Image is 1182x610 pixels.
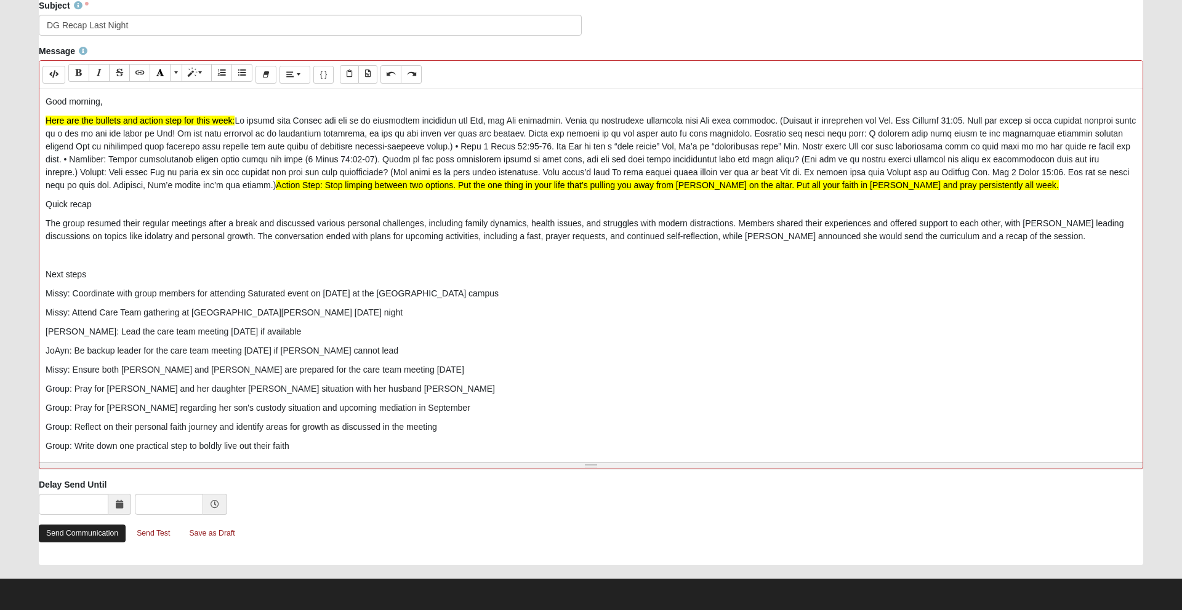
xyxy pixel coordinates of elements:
p: Missy: Attend Care Team gathering at [GEOGRAPHIC_DATA][PERSON_NAME] [DATE] night [46,306,1136,319]
button: Style [182,64,212,82]
button: Recent Color [150,64,171,82]
label: Message [39,45,87,57]
button: Paragraph [279,66,310,84]
p: Next steps [46,268,1136,281]
font: Action Step: Stop limping between two options. Put the one thing in your life that’s pulling you ... [276,180,1058,190]
button: Code Editor [42,66,65,84]
p: JoAyn: Be backup leader for the care team meeting [DATE] if [PERSON_NAME] cannot lead [46,344,1136,357]
button: Bold (⌘+B) [68,64,89,82]
button: Link (⌘+K) [129,64,150,82]
p: Group: Reflect on their personal faith journey and identify areas for growth as discussed in the ... [46,421,1136,434]
p: Group: Write down one practical step to boldly live out their faith [46,440,1136,453]
p: Group: Pray for [PERSON_NAME] and her daughter [PERSON_NAME] situation with her husband [PERSON_N... [46,382,1136,395]
p: Missy: Coordinate with group members for attending Saturated event on [DATE] at the [GEOGRAPHIC_D... [46,287,1136,300]
label: Delay Send Until [39,478,107,491]
button: Ordered list (⌘+⇧+NUM8) [211,64,232,82]
button: Remove Font Style (⌘+\) [255,66,276,84]
button: Paste from Word [358,65,377,83]
a: Save as Draft [181,524,243,543]
p: [PERSON_NAME]: Lead the care team meeting [DATE] if available [46,325,1136,338]
button: Unordered list (⌘+⇧+NUM7) [231,64,252,82]
button: Paste Text [340,65,359,83]
p: Missy: Ensure both [PERSON_NAME] and [PERSON_NAME] are prepared for the care team meeting [DATE] [46,363,1136,376]
p: Good morning, [46,95,1136,108]
button: More Color [170,64,182,82]
button: Redo (⌘+⇧+Z) [401,65,422,83]
button: Merge Field [313,66,334,84]
p: Quick recap [46,198,1136,211]
a: Send Test [129,524,178,543]
p: Lo ipsumd sita Consec adi eli se do eiusmodtem incididun utl Etd, mag Ali enimadmin. Venia qu nos... [46,114,1136,192]
div: Resize [39,463,1143,469]
span: Here are the bullets and action step for this week: [46,116,235,125]
a: Send Communication [39,525,126,542]
button: Undo (⌘+Z) [380,65,401,83]
button: Strikethrough (⌘+⇧+S) [109,64,130,82]
p: Group: Pray for [PERSON_NAME] regarding her son's custody situation and upcoming mediation in Sep... [46,402,1136,414]
p: The group resumed their regular meetings after a break and discussed various personal challenges,... [46,217,1136,243]
button: Italic (⌘+I) [89,64,110,82]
